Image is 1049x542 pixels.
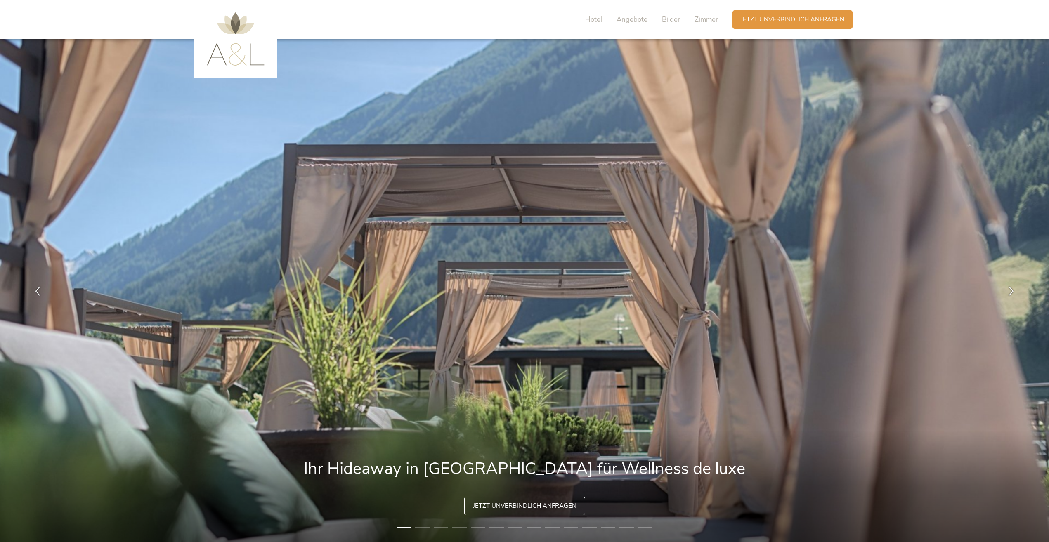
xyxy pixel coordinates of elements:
span: Hotel [585,15,602,24]
span: Zimmer [695,15,718,24]
span: Jetzt unverbindlich anfragen [473,502,576,510]
span: Jetzt unverbindlich anfragen [741,15,844,24]
span: Angebote [617,15,647,24]
span: Bilder [662,15,680,24]
img: AMONTI & LUNARIS Wellnessresort [207,12,265,66]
